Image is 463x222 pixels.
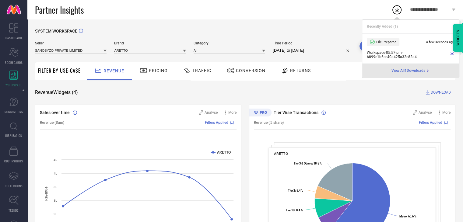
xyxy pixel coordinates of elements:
span: | [450,120,451,125]
span: Traffic [192,68,211,73]
div: Open download list [391,4,402,15]
span: DOWNLOAD [431,89,451,95]
button: Search [360,41,392,51]
text: 4L [54,172,57,175]
tspan: Tier 2 [288,189,295,192]
span: Filters Applied [205,120,228,125]
text: : 5.4 % [288,189,303,192]
span: SYSTEM WORKSPACE [35,29,77,33]
span: Filters Applied [419,120,442,125]
span: TRENDS [9,208,19,213]
text: 2L [54,212,57,216]
span: COLLECTIONS [5,184,23,188]
tspan: Tier 1B [286,209,295,212]
span: Revenue Widgets ( 4 ) [35,89,78,95]
text: ARETTO [217,150,231,154]
a: Download [450,50,454,59]
span: Tier Wise Transactions [274,110,318,115]
span: Time Period [273,41,352,45]
span: Category [194,41,265,45]
span: More [228,110,237,115]
span: More [442,110,451,115]
span: Pricing [149,68,168,73]
span: | [236,120,237,125]
span: Conversion [236,68,265,73]
span: View All 1 Downloads [391,68,425,73]
span: WORKSPACE [5,83,22,87]
span: Brand [114,41,186,45]
span: Revenue [103,68,124,73]
span: Recently Added ( 1 ) [367,24,398,29]
span: DASHBOARD [5,36,22,40]
text: 3L [54,199,57,202]
text: : 60.6 % [399,215,416,218]
span: ARETTO [274,151,288,156]
text: 4L [54,158,57,161]
span: Returns [290,68,311,73]
span: a few seconds ago [426,40,454,44]
text: 3L [54,185,57,189]
div: Premium [249,109,272,118]
span: CDC INSIGHTS [4,159,23,163]
tspan: Metro [399,215,407,218]
tspan: Tier 3 & Others [294,162,312,165]
span: Revenue (Sum) [40,120,64,125]
span: Sales over time [40,110,70,115]
tspan: Revenue [44,186,48,200]
span: Revenue (% share) [254,120,284,125]
span: Filter By Use-Case [38,67,81,74]
span: Seller [35,41,107,45]
span: File Prepared [376,40,396,44]
svg: Zoom [413,110,417,115]
span: Analyse [419,110,432,115]
div: Open download page [391,68,430,73]
text: : 8.4 % [286,209,303,212]
a: View All1Downloads [391,68,430,73]
span: Analyse [205,110,218,115]
span: SUGGESTIONS [5,109,23,114]
span: INSPIRATION [5,133,22,138]
span: SCORECARDS [5,60,23,65]
text: : 18.5 % [294,162,322,165]
span: Workspace - 05:57-pm - 6899e1b6ee40a425a32e82a4 [367,50,448,59]
span: Partner Insights [35,4,84,16]
svg: Zoom [199,110,203,115]
input: Select time period [273,47,352,54]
